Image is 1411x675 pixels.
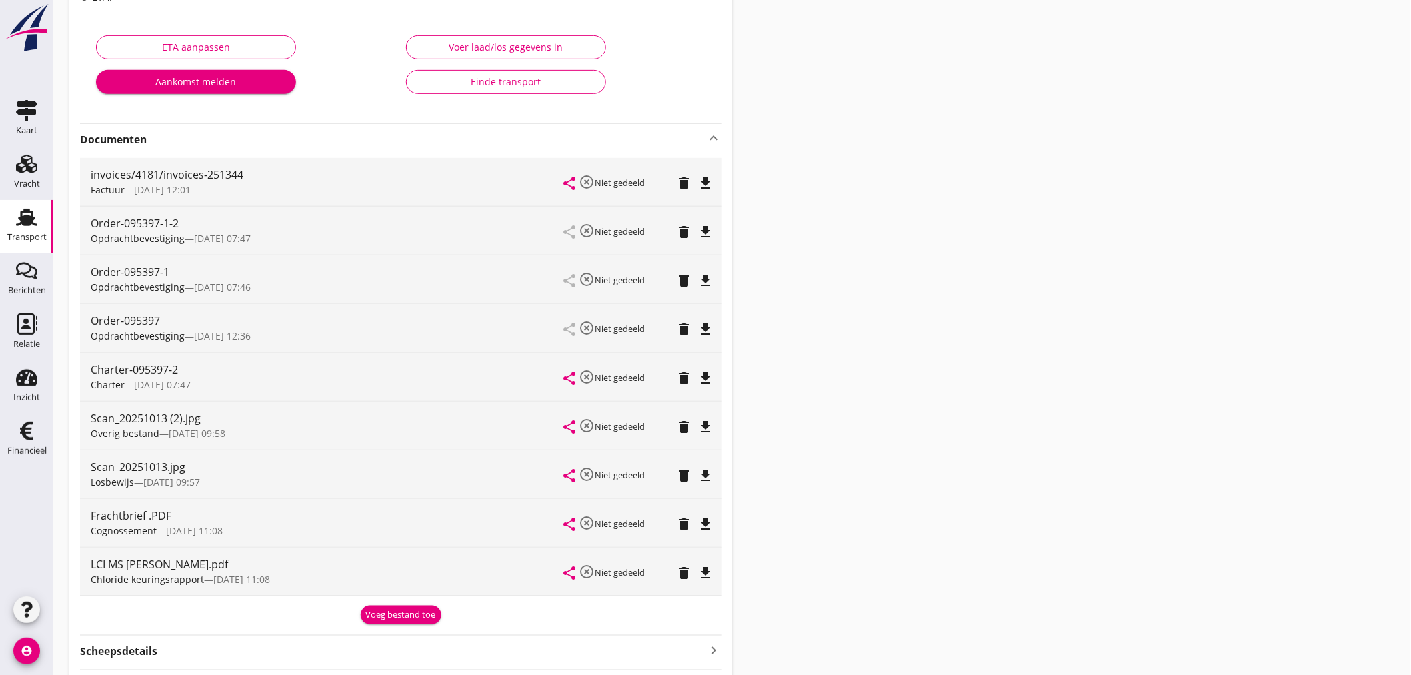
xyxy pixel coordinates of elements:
div: — [91,475,564,489]
div: Order-095397-1 [91,264,564,280]
i: keyboard_arrow_up [705,130,722,146]
small: Niet gedeeld [595,274,645,286]
i: file_download [697,468,714,484]
i: delete [676,273,692,289]
i: delete [676,224,692,240]
span: [DATE] 11:08 [166,524,223,537]
strong: Documenten [80,132,705,147]
div: Order-095397-1-2 [91,215,564,231]
div: Order-095397 [91,313,564,329]
button: Einde transport [406,70,606,94]
small: Niet gedeeld [595,469,645,481]
span: Factuur [91,183,125,196]
small: Niet gedeeld [595,566,645,578]
span: [DATE] 09:58 [169,427,225,440]
i: keyboard_arrow_right [705,641,722,659]
div: — [91,572,564,586]
i: highlight_off [579,271,595,287]
i: file_download [697,321,714,337]
button: Voer laad/los gegevens in [406,35,606,59]
div: LCI MS [PERSON_NAME].pdf [91,556,564,572]
span: [DATE] 12:01 [134,183,191,196]
div: invoices/4181/invoices-251344 [91,167,564,183]
span: Opdrachtbevestiging [91,329,185,342]
i: share [561,419,577,435]
span: [DATE] 07:47 [194,232,251,245]
div: Voer laad/los gegevens in [417,40,595,54]
div: Relatie [13,340,40,348]
span: Chloride keuringsrapport [91,573,204,586]
i: highlight_off [579,515,595,531]
div: Frachtbrief .PDF [91,508,564,524]
i: file_download [697,516,714,532]
span: Losbewijs [91,476,134,488]
i: delete [676,419,692,435]
i: share [561,175,577,191]
div: Voeg bestand toe [366,608,436,622]
strong: Scheepsdetails [80,644,157,659]
span: Charter [91,378,125,391]
div: — [91,426,564,440]
div: — [91,378,564,392]
i: highlight_off [579,223,595,239]
div: — [91,280,564,294]
span: [DATE] 12:36 [194,329,251,342]
small: Niet gedeeld [595,323,645,335]
i: highlight_off [579,369,595,385]
div: ETA aanpassen [107,40,285,54]
i: delete [676,565,692,581]
i: delete [676,468,692,484]
i: file_download [697,565,714,581]
small: Niet gedeeld [595,518,645,530]
i: highlight_off [579,564,595,580]
i: highlight_off [579,174,595,190]
button: Voeg bestand toe [361,606,441,624]
div: Vracht [14,179,40,188]
div: Berichten [8,286,46,295]
button: ETA aanpassen [96,35,296,59]
i: highlight_off [579,418,595,434]
i: delete [676,321,692,337]
i: share [561,565,577,581]
div: Aankomst melden [107,75,285,89]
i: delete [676,370,692,386]
div: Financieel [7,446,47,455]
i: highlight_off [579,466,595,482]
div: — [91,524,564,538]
div: — [91,329,564,343]
i: file_download [697,370,714,386]
span: Opdrachtbevestiging [91,281,185,293]
i: share [561,516,577,532]
small: Niet gedeeld [595,225,645,237]
div: Scan_20251013 (2).jpg [91,410,564,426]
i: file_download [697,273,714,289]
span: [DATE] 07:47 [134,378,191,391]
span: [DATE] 09:57 [143,476,200,488]
button: Aankomst melden [96,70,296,94]
div: Scan_20251013.jpg [91,459,564,475]
i: account_circle [13,638,40,664]
small: Niet gedeeld [595,420,645,432]
span: Opdrachtbevestiging [91,232,185,245]
div: Inzicht [13,393,40,402]
div: Einde transport [417,75,595,89]
div: — [91,231,564,245]
div: — [91,183,564,197]
i: delete [676,175,692,191]
div: Transport [7,233,47,241]
i: file_download [697,224,714,240]
span: [DATE] 11:08 [213,573,270,586]
small: Niet gedeeld [595,177,645,189]
img: logo-small.a267ee39.svg [3,3,51,53]
i: highlight_off [579,320,595,336]
i: share [561,370,577,386]
div: Kaart [16,126,37,135]
span: Overig bestand [91,427,159,440]
span: [DATE] 07:46 [194,281,251,293]
i: share [561,468,577,484]
i: file_download [697,419,714,435]
small: Niet gedeeld [595,372,645,384]
i: file_download [697,175,714,191]
span: Cognossement [91,524,157,537]
div: Charter-095397-2 [91,362,564,378]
